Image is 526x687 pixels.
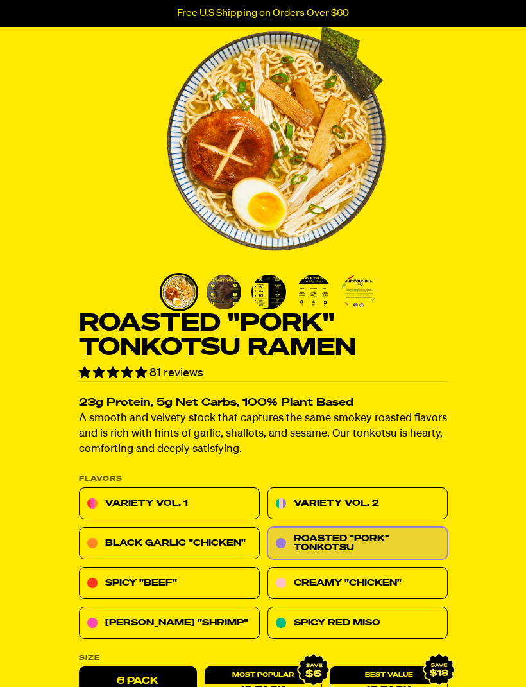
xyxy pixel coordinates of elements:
img: Roasted "Pork" Tonkotsu Ramen [207,275,241,309]
img: Roasted "Pork" Tonkotsu Ramen [341,275,376,309]
li: 1 of 7 [160,25,392,257]
label: Size [79,655,448,662]
p: Flavors [79,476,448,483]
p: A smooth and velvety stock that captures the same smokey roasted flavors and is rich with hints o... [79,412,448,458]
img: Roasted "Pork" Tonkotsu Ramen [251,275,286,309]
a: Spicy Red Miso [267,607,448,639]
a: Variety Vol. 2 [267,488,448,520]
li: Go to slide 2 [205,273,243,311]
a: Variety Vol. 1 [79,488,260,520]
div: PDP main carousel thumbnails [160,273,392,311]
li: Go to slide 1 [160,273,198,311]
li: Go to slide 6 [384,273,423,311]
img: Roasted "Pork" Tonkotsu Ramen [160,25,392,257]
a: Black Garlic "Chicken" [79,528,260,560]
a: [PERSON_NAME] "Shrimp" [79,607,260,639]
span: 4.78 stars [79,367,149,379]
div: PDP main carousel [160,25,392,257]
p: Free U.S Shipping on Orders Over $60 [177,8,349,19]
li: Go to slide 5 [339,273,378,311]
span: 81 reviews [149,367,203,379]
a: Roasted "Pork" Tonkotsu [267,528,448,560]
li: Go to slide 3 [250,273,288,311]
li: Go to slide 4 [294,273,333,311]
img: Roasted "Pork" Tonkotsu Ramen [162,275,196,309]
a: Creamy "Chicken" [267,568,448,600]
img: Roasted "Pork" Tonkotsu Ramen [386,275,421,309]
a: Spicy "Beef" [79,568,260,600]
h1: Roasted "Pork" Tonkotsu Ramen [79,311,448,360]
h2: 23g Protein, 5g Net Carbs, 100% Plant Based [79,398,448,409]
img: Roasted "Pork" Tonkotsu Ramen [296,275,331,309]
